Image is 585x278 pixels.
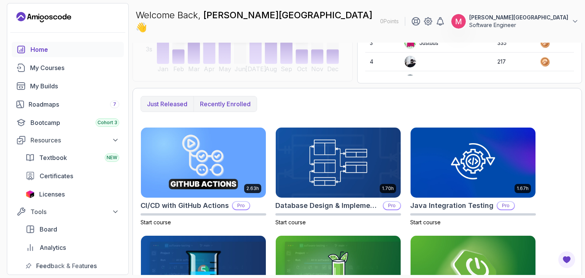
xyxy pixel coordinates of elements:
[411,128,535,198] img: Java Integration Testing card
[517,185,529,192] p: 1.67h
[410,200,494,211] h2: Java Integration Testing
[12,205,124,219] button: Tools
[141,127,266,226] a: CI/CD with GitHub Actions card2.63hCI/CD with GitHub ActionsProStart course
[275,200,380,211] h2: Database Design & Implementation
[493,53,535,71] td: 217
[21,150,124,165] a: textbook
[136,9,374,34] p: Welcome Back,
[141,128,266,198] img: CI/CD with GitHub Actions card
[384,202,400,209] p: Pro
[12,115,124,130] a: bootcamp
[493,34,535,53] td: 335
[21,240,124,255] a: analytics
[410,127,536,226] a: Java Integration Testing card1.67hJava Integration TestingProStart course
[276,128,401,198] img: Database Design & Implementation card
[404,37,438,49] div: Justuus
[12,97,124,112] a: roadmaps
[246,185,259,192] p: 2.63h
[30,81,119,91] div: My Builds
[410,219,441,225] span: Start course
[107,155,117,161] span: NEW
[30,207,119,216] div: Tools
[365,53,399,71] td: 4
[29,100,119,109] div: Roadmaps
[16,11,71,23] a: Landing page
[404,74,458,86] div: silentjackalcf1a1
[39,190,65,199] span: Licenses
[141,96,193,112] button: Just released
[451,14,579,29] button: user profile image[PERSON_NAME][GEOGRAPHIC_DATA]Software Engineer
[12,60,124,75] a: courses
[558,251,576,269] button: Open Feedback Button
[21,168,124,184] a: certificates
[493,71,535,90] td: 216
[30,136,119,145] div: Resources
[469,21,568,29] p: Software Engineer
[200,99,251,109] p: Recently enrolled
[275,219,306,225] span: Start course
[404,56,416,67] img: user profile image
[497,202,514,209] p: Pro
[404,37,416,49] img: default monster avatar
[40,171,73,181] span: Certificates
[469,14,568,21] p: [PERSON_NAME][GEOGRAPHIC_DATA]
[30,45,119,54] div: Home
[134,19,149,35] span: 👋
[12,133,124,147] button: Resources
[141,200,229,211] h2: CI/CD with GitHub Actions
[40,243,66,252] span: Analytics
[30,118,119,127] div: Bootcamp
[193,96,257,112] button: Recently enrolled
[147,99,187,109] p: Just released
[12,42,124,57] a: home
[203,10,372,21] span: [PERSON_NAME][GEOGRAPHIC_DATA]
[233,202,249,209] p: Pro
[26,190,35,198] img: jetbrains icon
[113,101,116,107] span: 7
[404,75,416,86] img: user profile image
[97,120,117,126] span: Cohort 3
[141,219,171,225] span: Start course
[380,18,399,25] p: 0 Points
[365,71,399,90] td: 5
[21,222,124,237] a: board
[40,225,57,234] span: Board
[36,261,97,270] span: Feedback & Features
[365,34,399,53] td: 3
[21,258,124,273] a: feedback
[382,185,394,192] p: 1.70h
[39,153,67,162] span: Textbook
[451,14,466,29] img: user profile image
[30,63,119,72] div: My Courses
[275,127,401,226] a: Database Design & Implementation card1.70hDatabase Design & ImplementationProStart course
[21,187,124,202] a: licenses
[12,78,124,94] a: builds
